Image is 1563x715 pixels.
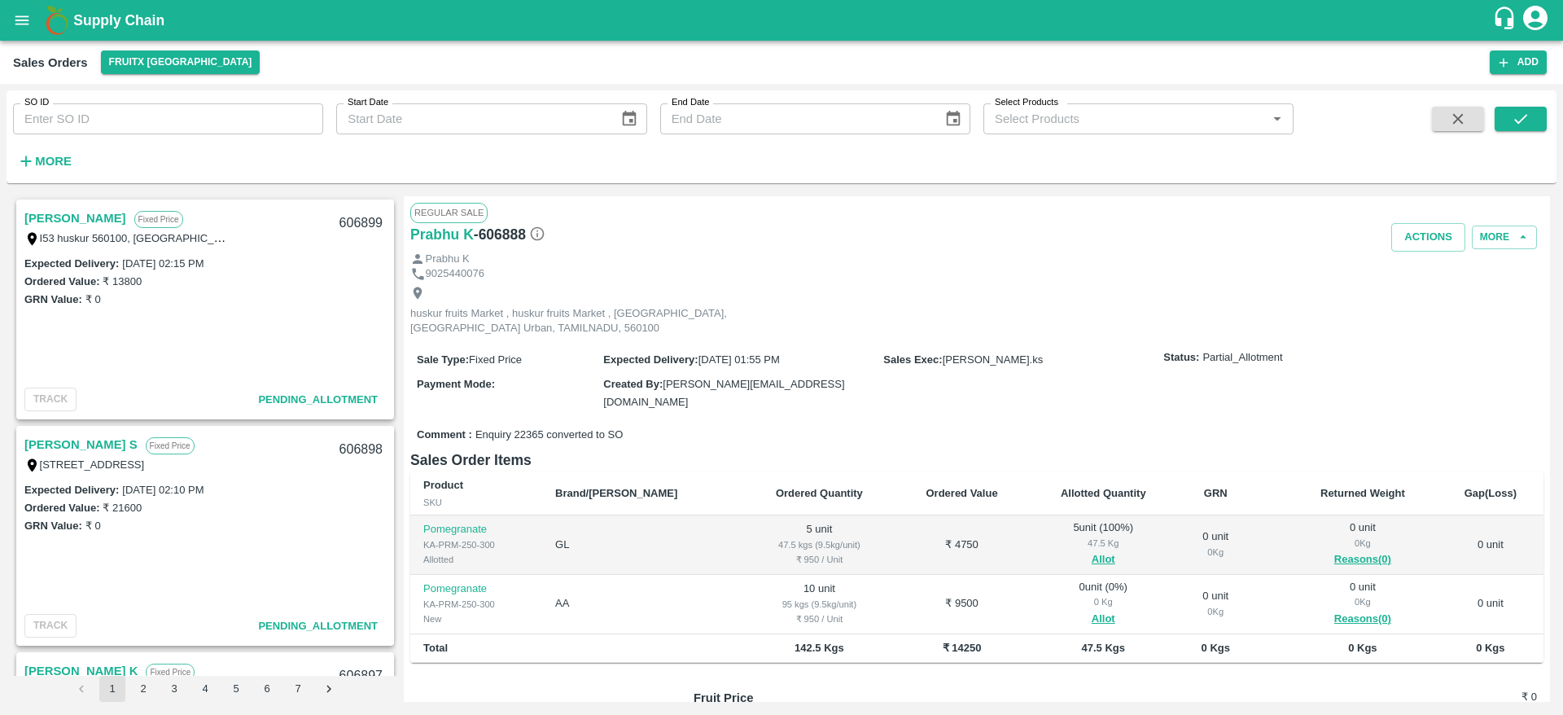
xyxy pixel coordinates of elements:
[475,428,623,443] span: Enquiry 22365 converted to SO
[469,353,522,366] span: Fixed Price
[1391,223,1465,252] button: Actions
[40,458,145,471] label: [STREET_ADDRESS]
[694,689,904,707] p: Fruit Price
[795,642,844,654] b: 142.5 Kgs
[1490,50,1547,74] button: Add
[423,479,463,491] b: Product
[1438,575,1543,634] td: 0 unit
[1301,610,1425,629] button: Reasons(0)
[73,9,1492,32] a: Supply Chain
[24,502,99,514] label: Ordered Value:
[24,434,138,455] a: [PERSON_NAME] S
[103,275,142,287] label: ₹ 13800
[883,353,942,366] label: Sales Exec :
[99,676,125,702] button: page 1
[35,155,72,168] strong: More
[13,52,88,73] div: Sales Orders
[85,293,101,305] label: ₹ 0
[423,495,529,510] div: SKU
[3,2,41,39] button: open drawer
[410,203,488,222] span: Regular Sale
[1492,6,1521,35] div: customer-support
[542,515,742,575] td: GL
[13,103,323,134] input: Enter SO ID
[423,612,529,626] div: New
[40,231,904,244] label: I53 huskur 560100, [GEOGRAPHIC_DATA], [GEOGRAPHIC_DATA] , [GEOGRAPHIC_DATA] ([GEOGRAPHIC_DATA]) U...
[755,597,882,612] div: 95 kgs (9.5kg/unit)
[101,50,260,74] button: Select DC
[423,597,529,612] div: KA-PRM-250-300
[146,664,195,681] p: Fixed Price
[1092,551,1115,569] button: Allot
[423,642,448,654] b: Total
[130,676,156,702] button: Go to page 2
[755,552,882,567] div: ₹ 950 / Unit
[1163,350,1199,366] label: Status:
[423,522,529,537] p: Pomegranate
[1202,642,1230,654] b: 0 Kgs
[1192,589,1240,619] div: 0 unit
[474,223,545,246] h6: - 606888
[254,676,280,702] button: Go to page 6
[1041,520,1166,569] div: 5 unit ( 100 %)
[603,378,844,408] span: [PERSON_NAME][EMAIL_ADDRESS][DOMAIN_NAME]
[995,96,1058,109] label: Select Products
[1464,487,1517,499] b: Gap(Loss)
[603,378,663,390] label: Created By :
[1092,610,1115,629] button: Allot
[146,437,195,454] p: Fixed Price
[417,428,472,443] label: Comment :
[1301,551,1425,569] button: Reasons(0)
[423,552,529,567] div: Allotted
[85,520,101,532] label: ₹ 0
[1082,642,1125,654] b: 47.5 Kgs
[192,676,218,702] button: Go to page 4
[423,581,529,597] p: Pomegranate
[13,147,76,175] button: More
[1041,594,1166,609] div: 0 Kg
[698,353,780,366] span: [DATE] 01:55 PM
[755,612,882,626] div: ₹ 950 / Unit
[776,487,863,499] b: Ordered Quantity
[258,620,378,632] span: Pending_Allotment
[1521,3,1550,37] div: account of current user
[24,293,82,305] label: GRN Value:
[66,676,344,702] nav: pagination navigation
[1472,226,1537,249] button: More
[1301,580,1425,629] div: 0 unit
[426,266,484,282] p: 9025440076
[742,575,895,634] td: 10 unit
[330,204,392,243] div: 606899
[258,393,378,406] span: Pending_Allotment
[1267,108,1288,129] button: Open
[316,676,342,702] button: Go to next page
[1041,536,1166,551] div: 47.5 Kg
[336,103,607,134] input: Start Date
[938,103,969,134] button: Choose date
[161,676,187,702] button: Go to page 3
[122,484,204,496] label: [DATE] 02:10 PM
[1192,604,1240,619] div: 0 Kg
[410,223,474,246] a: Prabhu K
[423,537,529,552] div: KA-PRM-250-300
[24,520,82,532] label: GRN Value:
[73,12,164,29] b: Supply Chain
[614,103,645,134] button: Choose date
[943,642,982,654] b: ₹ 14250
[555,487,677,499] b: Brand/[PERSON_NAME]
[895,515,1027,575] td: ₹ 4750
[223,676,249,702] button: Go to page 5
[417,353,469,366] label: Sale Type :
[24,257,119,270] label: Expected Delivery :
[1192,545,1240,559] div: 0 Kg
[24,484,119,496] label: Expected Delivery :
[1476,642,1504,654] b: 0 Kgs
[742,515,895,575] td: 5 unit
[24,208,126,229] a: [PERSON_NAME]
[24,275,99,287] label: Ordered Value:
[1320,487,1405,499] b: Returned Weight
[1396,689,1537,705] h6: ₹ 0
[410,449,1543,472] h6: Sales Order Items
[1061,487,1146,499] b: Allotted Quantity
